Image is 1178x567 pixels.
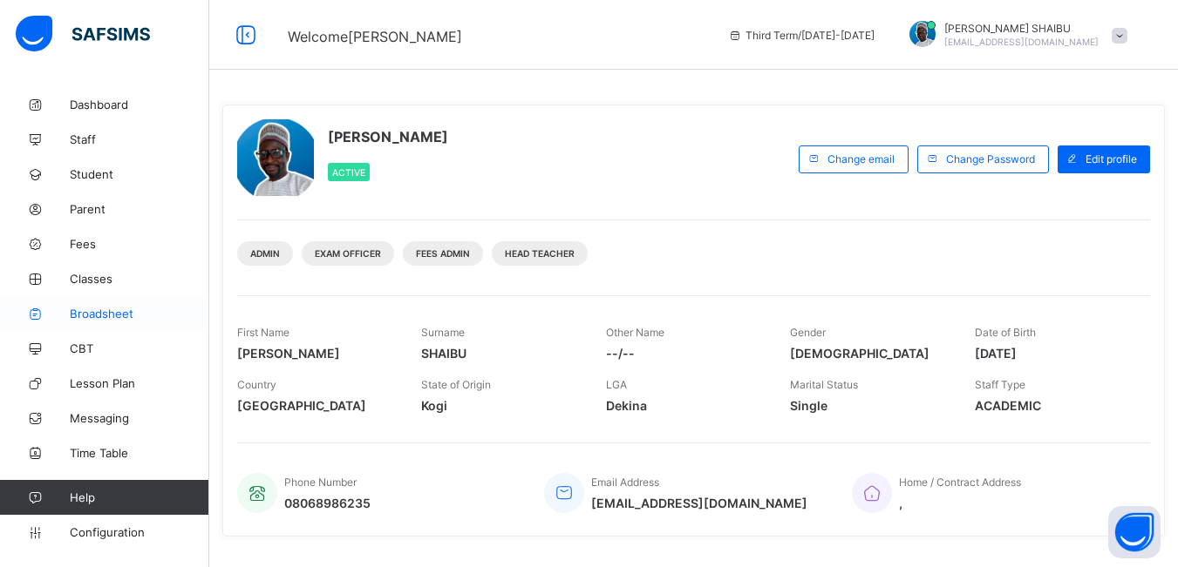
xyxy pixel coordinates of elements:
[899,476,1021,489] span: Home / Contract Address
[892,21,1136,50] div: JACOBSHAIBU
[975,378,1025,391] span: Staff Type
[975,346,1133,361] span: [DATE]
[790,398,948,413] span: Single
[70,167,209,181] span: Student
[70,272,209,286] span: Classes
[421,398,579,413] span: Kogi
[899,496,1021,510] span: ,
[237,378,276,391] span: Country
[975,398,1133,413] span: ACADEMIC
[237,346,395,361] span: [PERSON_NAME]
[70,490,208,504] span: Help
[70,341,209,355] span: CBT
[237,326,289,339] span: First Name
[591,496,807,510] span: [EMAIL_ADDRESS][DOMAIN_NAME]
[421,326,465,339] span: Surname
[70,237,209,251] span: Fees
[70,307,209,321] span: Broadsheet
[416,248,470,259] span: Fees Admin
[288,28,462,45] span: Welcome [PERSON_NAME]
[790,378,858,391] span: Marital Status
[332,167,365,178] span: Active
[606,378,627,391] span: LGA
[1108,506,1161,558] button: Open asap
[827,152,895,165] span: Change email
[70,411,209,425] span: Messaging
[70,376,209,390] span: Lesson Plan
[70,98,209,111] span: Dashboard
[70,525,208,539] span: Configuration
[70,446,209,460] span: Time Table
[284,476,357,489] span: Phone Number
[606,346,764,361] span: --/--
[606,326,664,339] span: Other Name
[421,378,491,391] span: State of Origin
[944,37,1099,47] span: [EMAIL_ADDRESS][DOMAIN_NAME]
[16,16,150,52] img: safsims
[315,248,381,259] span: Exam officer
[505,248,575,259] span: Head teacher
[284,496,371,510] span: 08068986235
[606,398,764,413] span: Dekina
[1086,152,1137,165] span: Edit profile
[328,128,448,145] span: [PERSON_NAME]
[728,29,875,42] span: session/term information
[790,346,948,361] span: [DEMOGRAPHIC_DATA]
[70,132,209,146] span: Staff
[944,22,1099,35] span: [PERSON_NAME] SHAIBU
[250,248,280,259] span: Admin
[421,346,579,361] span: SHAIBU
[237,398,395,413] span: [GEOGRAPHIC_DATA]
[946,152,1035,165] span: Change Password
[591,476,659,489] span: Email Address
[790,326,826,339] span: Gender
[70,202,209,216] span: Parent
[975,326,1036,339] span: Date of Birth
